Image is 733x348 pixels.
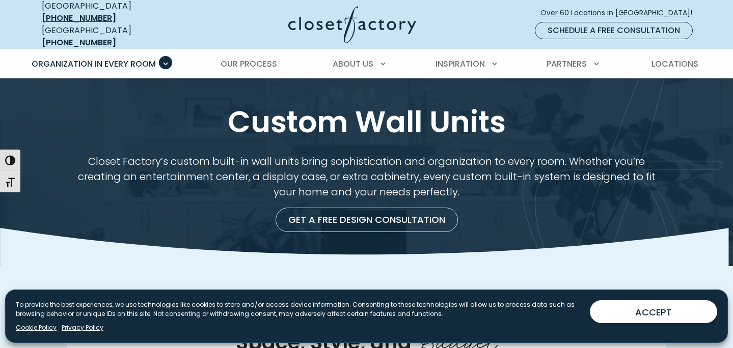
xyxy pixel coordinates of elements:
span: Our Process [221,58,277,70]
a: Privacy Policy [62,323,103,332]
a: Over 60 Locations in [GEOGRAPHIC_DATA]! [540,4,701,22]
h1: Custom Wall Units [40,103,694,141]
a: Get a Free Design Consultation [276,208,458,232]
span: Partners [547,58,587,70]
a: Cookie Policy [16,323,57,332]
p: Closet Factory’s custom built-in wall units bring sophistication and organization to every room. ... [67,154,666,199]
div: [GEOGRAPHIC_DATA] [42,24,189,49]
span: Organization in Every Room [32,58,156,70]
a: Schedule a Free Consultation [535,22,693,39]
span: Locations [651,58,698,70]
img: Closet Factory Logo [288,6,416,43]
button: ACCEPT [590,300,717,323]
span: Inspiration [436,58,485,70]
p: To provide the best experiences, we use technologies like cookies to store and/or access device i... [16,300,582,318]
nav: Primary Menu [24,50,709,78]
span: Over 60 Locations in [GEOGRAPHIC_DATA]! [540,8,700,18]
a: [PHONE_NUMBER] [42,12,116,24]
a: [PHONE_NUMBER] [42,37,116,48]
span: About Us [333,58,373,70]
